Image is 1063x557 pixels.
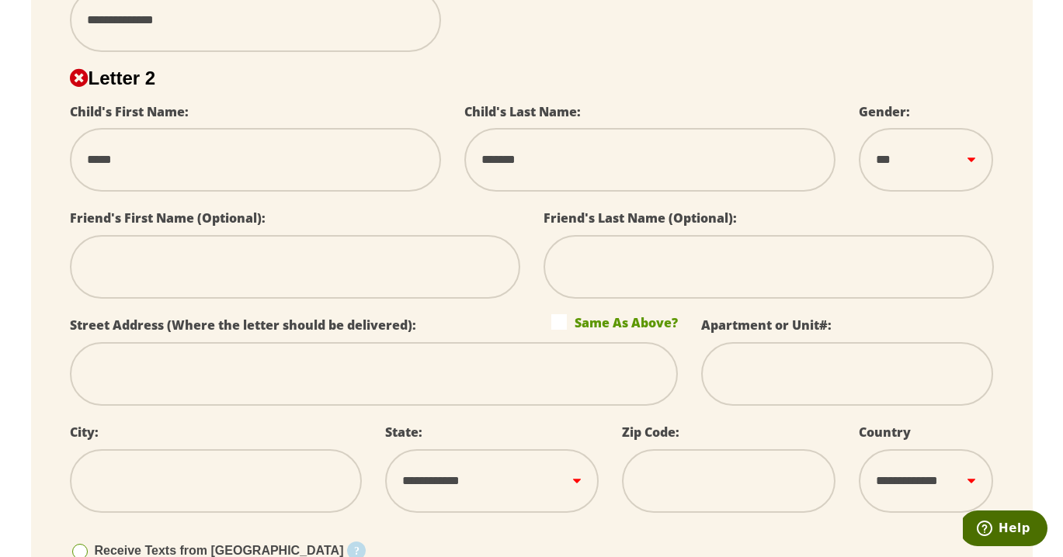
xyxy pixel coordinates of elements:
h2: Letter 2 [70,67,994,89]
label: Country [859,424,911,441]
label: Friend's First Name (Optional): [70,209,266,227]
label: Zip Code: [622,424,679,441]
label: State: [385,424,422,441]
label: Child's First Name: [70,103,189,120]
label: Child's Last Name: [464,103,581,120]
label: Apartment or Unit#: [701,317,832,334]
label: Friend's Last Name (Optional): [544,209,737,227]
label: Street Address (Where the letter should be delivered): [70,317,416,334]
label: Gender: [859,103,910,120]
label: City: [70,424,99,441]
label: Same As Above? [551,314,678,330]
span: Receive Texts from [GEOGRAPHIC_DATA] [95,544,344,557]
iframe: Opens a widget where you can find more information [963,510,1047,549]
